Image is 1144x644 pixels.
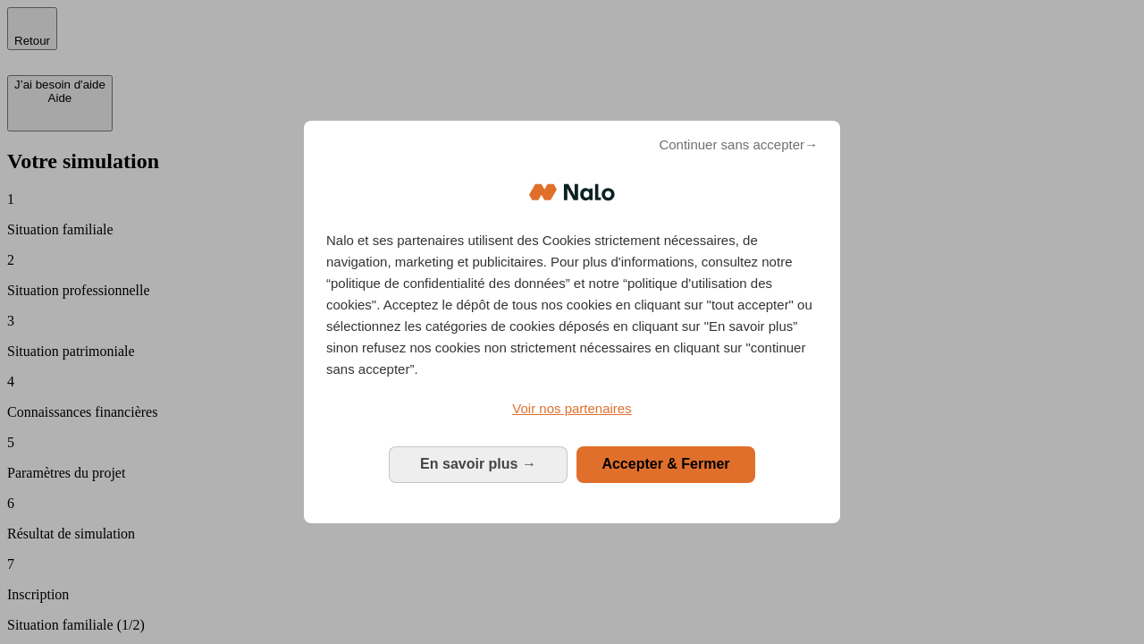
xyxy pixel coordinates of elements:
[304,121,840,522] div: Bienvenue chez Nalo Gestion du consentement
[389,446,568,482] button: En savoir plus: Configurer vos consentements
[326,398,818,419] a: Voir nos partenaires
[529,165,615,219] img: Logo
[512,401,631,416] span: Voir nos partenaires
[601,456,729,471] span: Accepter & Fermer
[326,230,818,380] p: Nalo et ses partenaires utilisent des Cookies strictement nécessaires, de navigation, marketing e...
[659,134,818,156] span: Continuer sans accepter→
[576,446,755,482] button: Accepter & Fermer: Accepter notre traitement des données et fermer
[420,456,536,471] span: En savoir plus →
